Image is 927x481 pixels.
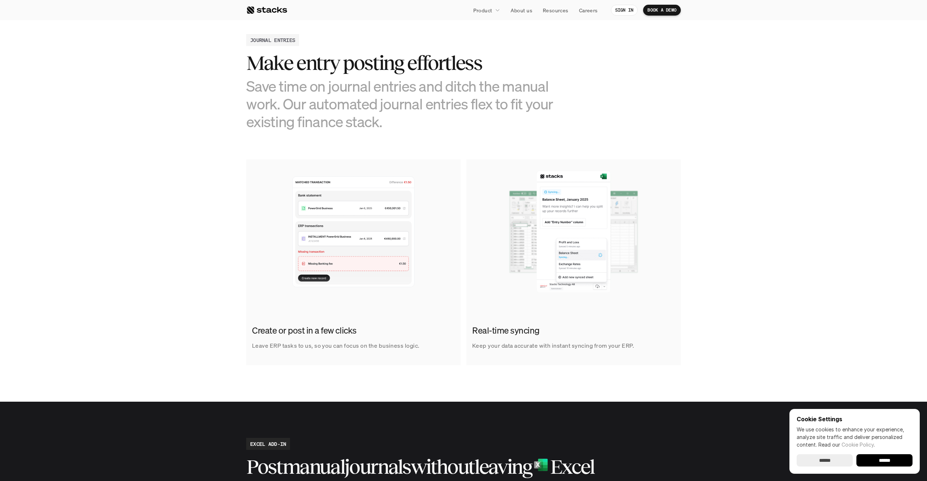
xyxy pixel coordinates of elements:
[473,7,492,14] p: Product
[550,456,594,478] h2: Excel
[615,8,634,13] p: SIGN IN
[611,5,638,16] a: SIGN IN
[643,5,681,16] a: BOOK A DEMO
[647,8,676,13] p: BOOK A DEMO
[246,77,572,131] h3: Save time on journal entries and ditch the manual work. Our automated journal entries flex to fit...
[575,4,602,17] a: Careers
[344,456,410,478] h2: journals
[797,416,913,422] p: Cookie Settings
[246,52,572,74] h2: Make entry posting effortless
[250,36,295,44] h2: JOURNAL ENTRIES
[252,325,451,337] h2: Create or post in a few clicks
[246,456,282,478] h2: Post
[511,7,532,14] p: About us
[282,456,345,478] h2: manual
[474,456,532,478] h2: leaving
[250,440,286,448] h2: EXCEL ADD-IN
[472,340,634,351] p: Keep your data accurate with instant syncing from your ERP.
[818,442,875,448] span: Read our .
[85,138,117,143] a: Privacy Policy
[579,7,598,14] p: Careers
[543,7,569,14] p: Resources
[252,340,420,351] p: Leave ERP tasks to us, so you can focus on the business logic.
[842,442,874,448] a: Cookie Policy
[506,4,537,17] a: About us
[538,4,573,17] a: Resources
[797,426,913,448] p: We use cookies to enhance your experience, analyze site traffic and deliver personalized content.
[411,456,474,478] h2: without
[472,325,671,337] h2: Real-time syncing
